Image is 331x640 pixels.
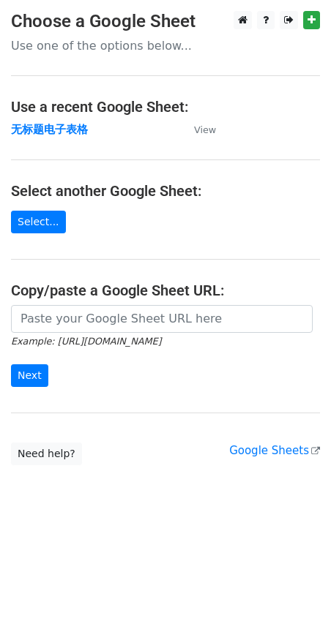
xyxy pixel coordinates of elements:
[11,211,66,233] a: Select...
[11,336,161,347] small: Example: [URL][DOMAIN_NAME]
[179,123,216,136] a: View
[11,443,82,465] a: Need help?
[11,282,320,299] h4: Copy/paste a Google Sheet URL:
[258,570,331,640] iframe: Chat Widget
[11,38,320,53] p: Use one of the options below...
[11,11,320,32] h3: Choose a Google Sheet
[194,124,216,135] small: View
[11,182,320,200] h4: Select another Google Sheet:
[11,305,313,333] input: Paste your Google Sheet URL here
[11,364,48,387] input: Next
[11,98,320,116] h4: Use a recent Google Sheet:
[229,444,320,457] a: Google Sheets
[11,123,88,136] a: 无标题电子表格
